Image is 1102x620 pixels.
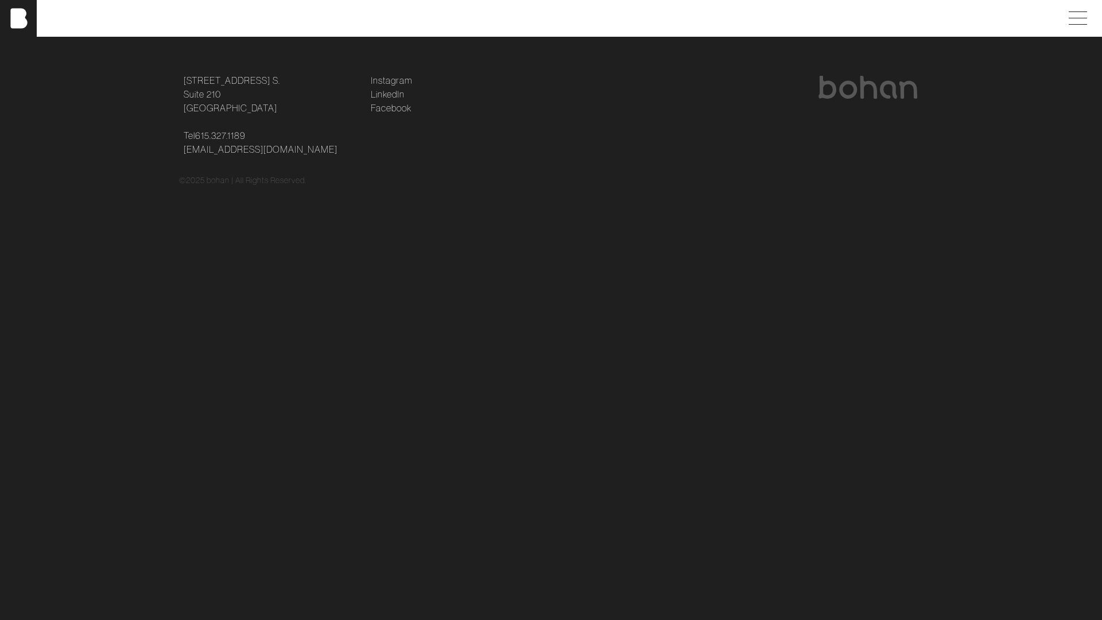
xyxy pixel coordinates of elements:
img: bohan logo [817,76,918,99]
p: Tel [184,129,357,156]
div: © 2025 [179,175,923,187]
p: bohan | All Rights Reserved. [207,175,306,187]
a: Facebook [371,101,412,115]
a: Instagram [371,73,412,87]
a: LinkedIn [371,87,405,101]
a: [STREET_ADDRESS] S.Suite 210[GEOGRAPHIC_DATA] [184,73,280,115]
a: 615.327.1189 [195,129,246,142]
a: [EMAIL_ADDRESS][DOMAIN_NAME] [184,142,337,156]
